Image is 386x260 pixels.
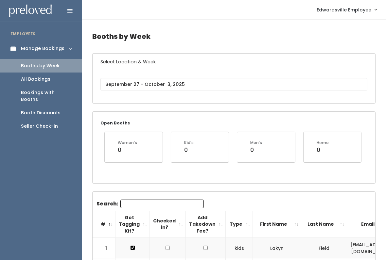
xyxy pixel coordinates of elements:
[317,140,329,146] div: Home
[226,211,253,238] th: Type: activate to sort column ascending
[250,146,262,154] div: 0
[118,140,137,146] div: Women's
[93,211,115,238] th: #: activate to sort column descending
[21,62,60,69] div: Booths by Week
[226,238,253,258] td: kids
[250,140,262,146] div: Men's
[301,211,347,238] th: Last Name: activate to sort column ascending
[96,200,204,208] label: Search:
[93,54,375,70] h6: Select Location & Week
[21,45,64,52] div: Manage Bookings
[120,200,204,208] input: Search:
[115,211,150,238] th: Got Tagging Kit?: activate to sort column ascending
[253,211,301,238] th: First Name: activate to sort column ascending
[93,238,115,258] td: 1
[301,238,347,258] td: Field
[100,78,367,90] input: September 27 - October 3, 2025
[100,120,130,126] small: Open Booths
[184,146,194,154] div: 0
[253,238,301,258] td: Lakyn
[186,211,226,238] th: Add Takedown Fee?: activate to sort column ascending
[21,76,50,83] div: All Bookings
[92,27,376,45] h4: Booths by Week
[317,146,329,154] div: 0
[310,3,383,17] a: Edwardsville Employee
[21,89,71,103] div: Bookings with Booths
[21,109,61,116] div: Booth Discounts
[118,146,137,154] div: 0
[184,140,194,146] div: Kid's
[317,6,371,13] span: Edwardsville Employee
[150,211,186,238] th: Checked in?: activate to sort column ascending
[21,123,58,130] div: Seller Check-in
[9,5,52,17] img: preloved logo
